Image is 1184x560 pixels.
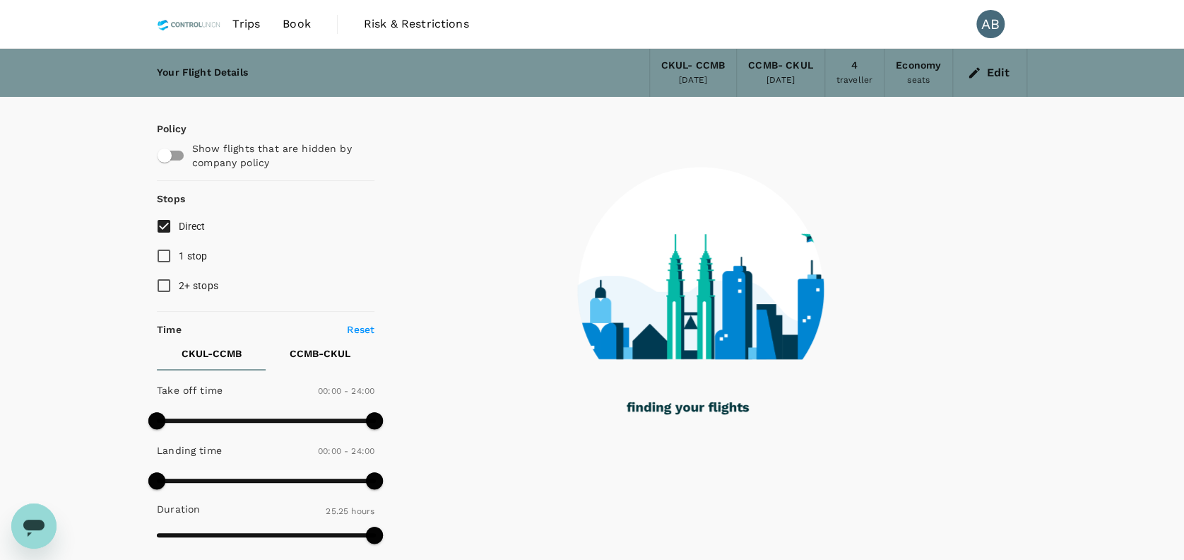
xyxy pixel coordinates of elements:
div: AB [976,10,1005,38]
iframe: Button to launch messaging window [11,503,57,549]
p: Take off time [157,383,223,397]
span: Book [283,16,311,33]
div: traveller [836,74,872,88]
div: [DATE] [679,74,707,88]
p: Time [157,322,182,337]
div: 4 [851,58,858,74]
img: Control Union Malaysia Sdn. Bhd. [157,8,221,40]
p: Reset [347,322,374,337]
p: Policy [157,122,170,136]
div: Your Flight Details [157,65,248,81]
span: Trips [232,16,260,33]
button: Edit [964,62,1015,84]
span: 1 stop [179,250,208,262]
span: Risk & Restrictions [364,16,469,33]
g: finding your flights [627,402,749,415]
div: Economy [896,58,941,74]
p: Landing time [157,443,222,457]
p: Duration [157,502,200,516]
span: 25.25 hours [326,506,374,516]
strong: Stops [157,193,185,204]
span: 00:00 - 24:00 [318,446,374,456]
div: CCMB - CKUL [748,58,813,74]
span: 00:00 - 24:00 [318,386,374,396]
p: CCMB - CKUL [290,346,350,361]
div: CKUL - CCMB [661,58,726,74]
span: 2+ stops [179,280,218,291]
p: Show flights that are hidden by company policy [192,141,365,170]
span: Direct [179,221,206,232]
p: CKUL - CCMB [182,346,242,361]
div: [DATE] [766,74,795,88]
div: seats [907,74,930,88]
